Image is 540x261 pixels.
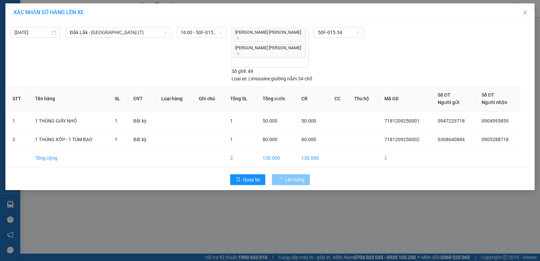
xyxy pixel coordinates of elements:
[193,86,225,112] th: Ghi chú
[236,177,240,182] span: rollback
[128,86,156,112] th: ĐVT
[349,86,379,112] th: Thu hộ
[6,6,53,22] div: VP Nông Trường 718
[30,130,109,149] td: 1 THÙNG XỐP - 1 TÚM BAO
[482,137,509,142] span: 0905288718
[236,52,240,55] span: close
[482,92,494,98] span: Số ĐT
[236,36,240,40] span: close
[7,86,30,112] th: STT
[301,118,316,124] span: 50.000
[379,86,432,112] th: Mã GD
[163,30,167,34] span: down
[329,86,349,112] th: CC
[7,112,30,130] td: 1
[13,9,84,16] span: XÁC NHẬN SỐ HÀNG LÊN XE
[30,86,109,112] th: Tên hàng
[296,149,329,167] td: 130.000
[30,149,109,167] td: Tổng cộng
[438,100,459,105] span: Người gửi
[225,149,258,167] td: 2
[156,86,193,112] th: Loại hàng
[438,118,465,124] span: 0947229718
[58,6,74,14] span: Nhận:
[318,27,359,37] span: 50F-015.34
[58,38,126,48] div: 0905288718
[263,118,277,124] span: 50.000
[243,176,260,183] span: Quay lại
[230,137,233,142] span: 1
[233,44,306,58] span: [PERSON_NAME] [PERSON_NAME]
[230,174,265,185] button: rollbackQuay lại
[482,118,509,124] span: 0904995859
[30,112,109,130] td: 1 THÙNG GIẤY NHỎ
[379,149,432,167] td: 2
[296,86,329,112] th: CR
[522,10,528,15] span: close
[438,137,465,142] span: 0368640884
[277,177,285,182] span: loading
[257,149,296,167] td: 130.000
[438,92,451,98] span: Số ĐT
[516,3,535,22] button: Close
[70,27,167,37] span: Đắk Lắk - Sài Gòn (T)
[115,118,117,124] span: 1
[301,137,316,142] span: 80.000
[272,174,310,185] button: Lên hàng
[233,29,306,42] span: [PERSON_NAME] [PERSON_NAME]
[58,6,126,38] div: Văn [PERSON_NAME][GEOGRAPHIC_DATA][PERSON_NAME]
[128,112,156,130] td: Bất kỳ
[263,137,277,142] span: 80.000
[232,68,253,75] div: 49
[482,100,507,105] span: Người nhận
[384,118,420,124] span: 7181209250001
[6,6,16,14] span: Gửi:
[230,118,233,124] span: 1
[6,22,53,31] div: 0368640884
[257,86,296,112] th: Tổng cước
[285,176,304,183] span: Lên hàng
[7,130,30,149] td: 2
[384,137,420,142] span: 7181209250002
[232,75,247,82] span: Loại xe:
[128,130,156,149] td: Bất kỳ
[115,137,117,142] span: 1
[225,86,258,112] th: Tổng SL
[109,86,128,112] th: SL
[15,29,50,36] input: 12/09/2025
[232,75,312,82] div: Limousine giường nằm 34 chỗ
[181,27,222,37] span: 16:00 - 50F-015.34
[232,68,247,75] span: Số ghế:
